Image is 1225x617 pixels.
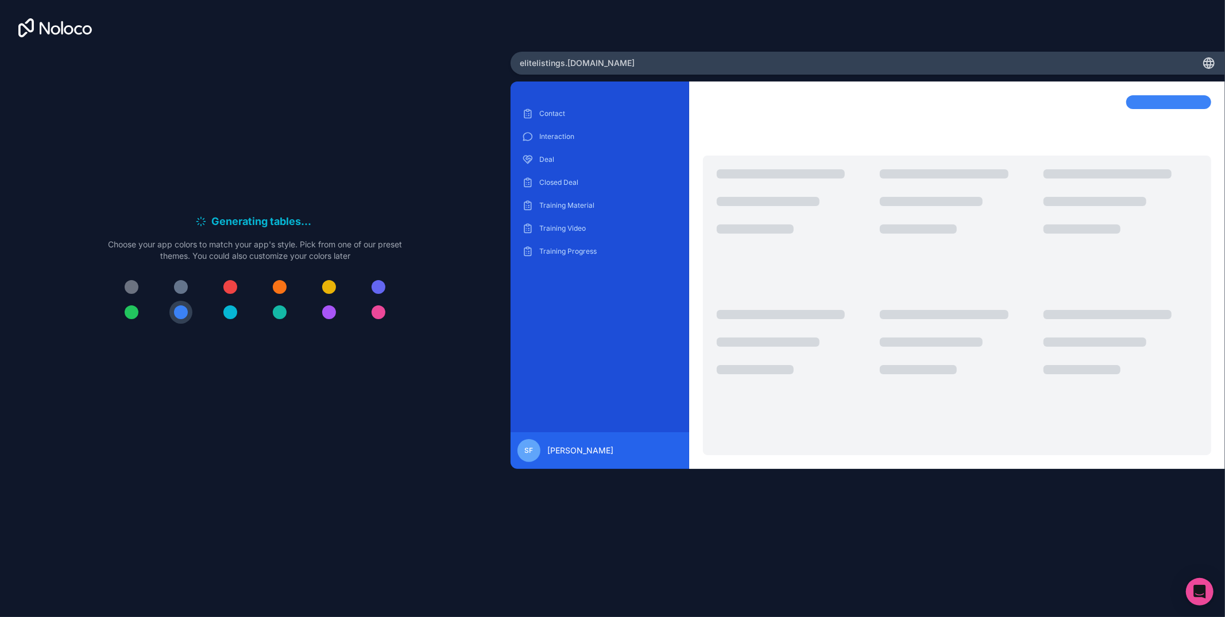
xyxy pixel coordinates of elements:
p: Contact [539,109,678,118]
h6: Generating tables [211,214,315,230]
span: . [301,214,304,230]
p: Training Video [539,224,678,233]
p: Training Material [539,201,678,210]
p: Interaction [539,132,678,141]
span: . [304,214,308,230]
p: Closed Deal [539,178,678,187]
span: elitelistings .[DOMAIN_NAME] [520,57,635,69]
p: Choose your app colors to match your app's style. Pick from one of our preset themes. You could a... [108,239,402,262]
span: SF [524,446,533,455]
div: Open Intercom Messenger [1186,578,1214,606]
p: Training Progress [539,247,678,256]
span: . [308,214,311,230]
p: Deal [539,155,678,164]
span: [PERSON_NAME] [547,445,613,456]
div: scrollable content [520,104,680,423]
